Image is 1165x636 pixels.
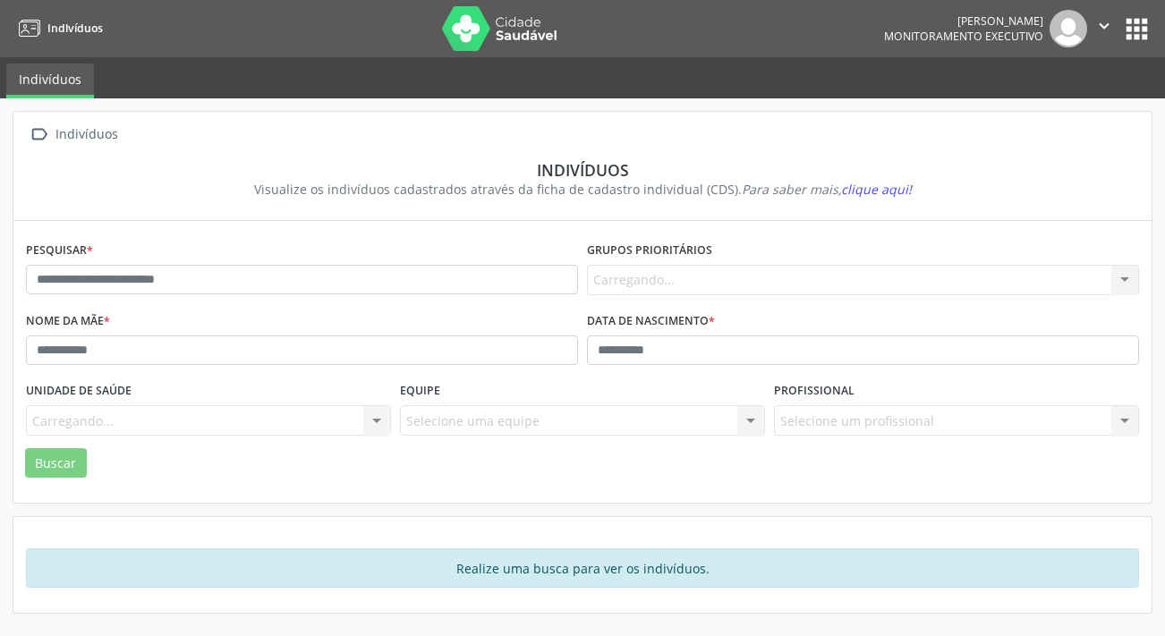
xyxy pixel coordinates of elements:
[26,308,110,335] label: Nome da mãe
[38,180,1127,199] div: Visualize os indivíduos cadastrados através da ficha de cadastro individual (CDS).
[6,64,94,98] a: Indivíduos
[884,29,1043,44] span: Monitoramento Executivo
[587,308,715,335] label: Data de nascimento
[400,377,440,405] label: Equipe
[1094,16,1114,36] i: 
[1087,10,1121,47] button: 
[13,13,103,43] a: Indivíduos
[1121,13,1152,45] button: apps
[26,377,132,405] label: Unidade de saúde
[26,122,52,148] i: 
[1050,10,1087,47] img: img
[774,377,855,405] label: Profissional
[26,548,1139,588] div: Realize uma busca para ver os indivíduos.
[25,448,87,479] button: Buscar
[38,160,1127,180] div: Indivíduos
[841,181,912,198] span: clique aqui!
[587,237,712,265] label: Grupos prioritários
[884,13,1043,29] div: [PERSON_NAME]
[26,122,121,148] a:  Indivíduos
[52,122,121,148] div: Indivíduos
[26,237,93,265] label: Pesquisar
[742,181,912,198] i: Para saber mais,
[47,21,103,36] span: Indivíduos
